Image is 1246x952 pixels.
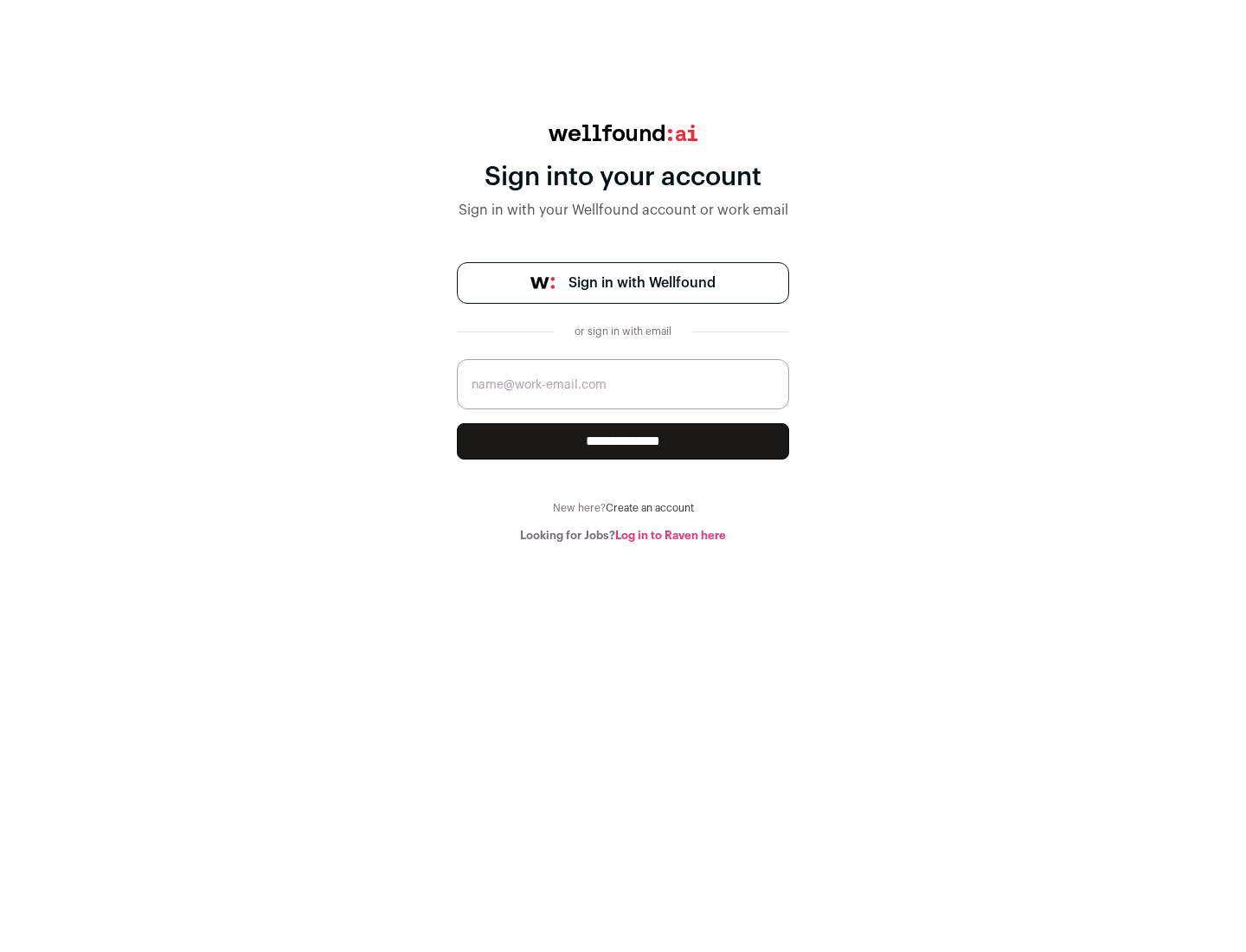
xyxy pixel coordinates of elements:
[549,125,697,141] img: wellfound:ai
[457,529,789,543] div: Looking for Jobs?
[568,273,716,293] span: Sign in with Wellfound
[457,501,789,515] div: New here?
[568,325,678,338] div: or sign in with email
[530,277,555,289] img: wellfound-symbol-flush-black-fb3c872781a75f747ccb3a119075da62bfe97bd399995f84a933054e44a575c4.png
[457,359,789,409] input: name@work-email.com
[606,503,694,513] a: Create an account
[457,262,789,304] a: Sign in with Wellfound
[457,200,789,221] div: Sign in with your Wellfound account or work email
[615,530,726,541] a: Log in to Raven here
[457,162,789,193] div: Sign into your account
